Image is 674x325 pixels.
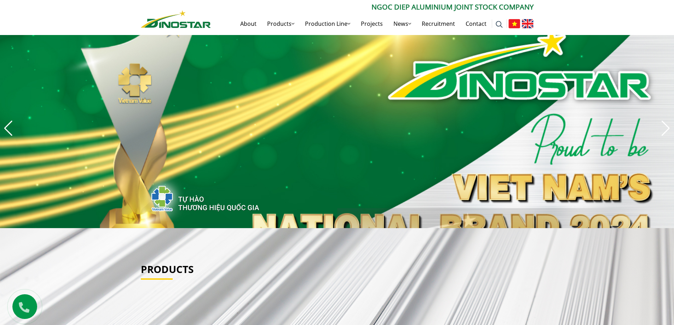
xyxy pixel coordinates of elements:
[356,12,388,35] a: Projects
[496,21,503,28] img: search
[522,19,534,28] img: English
[416,12,460,35] a: Recruitment
[388,12,416,35] a: News
[4,121,13,136] div: Previous slide
[141,10,211,28] img: Nhôm Dinostar
[130,173,260,221] img: thqg
[661,121,670,136] div: Next slide
[262,12,300,35] a: Products
[508,19,520,28] img: Tiếng Việt
[211,2,534,12] p: Ngoc Diep Aluminium Joint Stock Company
[141,262,194,276] a: Products
[235,12,262,35] a: About
[141,9,211,28] a: Nhôm Dinostar
[460,12,492,35] a: Contact
[300,12,356,35] a: Production Line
